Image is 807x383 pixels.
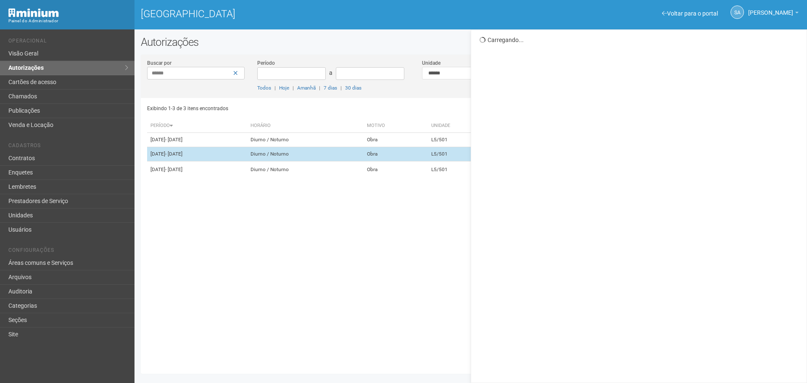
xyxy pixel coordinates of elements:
[247,147,364,161] td: Diurno / Noturno
[8,38,128,47] li: Operacional
[8,8,59,17] img: Minium
[274,85,276,91] span: |
[324,85,337,91] a: 7 dias
[257,59,275,67] label: Período
[165,137,182,143] span: - [DATE]
[428,133,494,147] td: L5/501
[428,119,494,133] th: Unidade
[141,8,464,19] h1: [GEOGRAPHIC_DATA]
[257,85,271,91] a: Todos
[165,151,182,157] span: - [DATE]
[319,85,320,91] span: |
[8,143,128,151] li: Cadastros
[141,36,801,48] h2: Autorizações
[748,11,799,17] a: [PERSON_NAME]
[364,147,428,161] td: Obra
[340,85,342,91] span: |
[8,17,128,25] div: Painel do Administrador
[247,161,364,178] td: Diurno / Noturno
[748,1,793,16] span: Silvio Anjos
[364,119,428,133] th: Motivo
[428,161,494,178] td: L5/501
[147,161,247,178] td: [DATE]
[147,133,247,147] td: [DATE]
[364,161,428,178] td: Obra
[345,85,361,91] a: 30 dias
[147,147,247,161] td: [DATE]
[480,36,800,44] div: Carregando...
[279,85,289,91] a: Hoje
[422,59,440,67] label: Unidade
[364,133,428,147] td: Obra
[329,69,332,76] span: a
[147,119,247,133] th: Período
[662,10,718,17] a: Voltar para o portal
[297,85,316,91] a: Amanhã
[731,5,744,19] a: SA
[165,166,182,172] span: - [DATE]
[293,85,294,91] span: |
[147,59,171,67] label: Buscar por
[247,133,364,147] td: Diurno / Noturno
[8,247,128,256] li: Configurações
[147,102,469,115] div: Exibindo 1-3 de 3 itens encontrados
[247,119,364,133] th: Horário
[428,147,494,161] td: L5/501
